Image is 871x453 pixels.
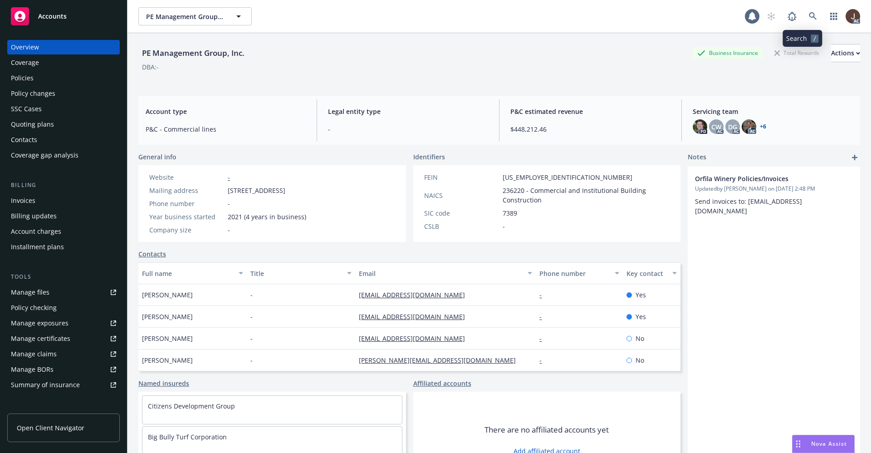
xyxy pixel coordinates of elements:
[142,334,193,343] span: [PERSON_NAME]
[770,47,824,59] div: Total Rewards
[742,119,756,134] img: photo
[7,193,120,208] a: Invoices
[510,107,670,116] span: P&C estimated revenue
[503,208,517,218] span: 7389
[695,197,802,215] span: Send invoices to: [EMAIL_ADDRESS][DOMAIN_NAME]
[539,356,549,364] a: -
[484,424,609,435] span: There are no affiliated accounts yet
[142,269,233,278] div: Full name
[7,117,120,132] a: Quoting plans
[11,40,39,54] div: Overview
[138,152,176,162] span: General info
[693,47,763,59] div: Business Insurance
[7,347,120,361] a: Manage claims
[7,362,120,377] a: Manage BORs
[138,7,252,25] button: PE Management Group, Inc.
[711,122,721,132] span: CW
[536,262,622,284] button: Phone number
[11,347,57,361] div: Manage claims
[11,117,54,132] div: Quoting plans
[228,212,306,222] span: 2021 (4 years in business)
[7,148,120,162] a: Coverage gap analysis
[11,300,57,315] div: Policy checking
[11,240,64,254] div: Installment plans
[148,433,227,441] a: Big Bully Turf Corporation
[636,312,646,321] span: Yes
[11,362,54,377] div: Manage BORs
[7,40,120,54] a: Overview
[142,62,159,72] div: DBA: -
[11,102,42,116] div: SSC Cases
[359,334,472,343] a: [EMAIL_ADDRESS][DOMAIN_NAME]
[328,124,488,134] span: -
[138,262,247,284] button: Full name
[688,167,860,223] div: Orfila Winery Policies/InvoicesUpdatedby [PERSON_NAME] on [DATE] 2:48 PMSend invoices to: [EMAIL_...
[792,435,855,453] button: Nova Assist
[539,312,549,321] a: -
[359,312,472,321] a: [EMAIL_ADDRESS][DOMAIN_NAME]
[7,331,120,346] a: Manage certificates
[7,133,120,147] a: Contacts
[17,423,84,433] span: Open Client Navigator
[825,7,843,25] a: Switch app
[149,199,224,208] div: Phone number
[510,124,670,134] span: $448,212.46
[783,7,801,25] a: Report a Bug
[250,312,253,321] span: -
[804,7,822,25] a: Search
[146,107,306,116] span: Account type
[142,290,193,300] span: [PERSON_NAME]
[250,290,253,300] span: -
[7,71,120,85] a: Policies
[849,152,860,163] a: add
[359,291,472,299] a: [EMAIL_ADDRESS][DOMAIN_NAME]
[11,378,80,392] div: Summary of insurance
[503,172,632,182] span: [US_EMPLOYER_IDENTIFICATION_NUMBER]
[250,269,342,278] div: Title
[762,7,780,25] a: Start snowing
[359,269,522,278] div: Email
[149,186,224,195] div: Mailing address
[695,185,853,193] span: Updated by [PERSON_NAME] on [DATE] 2:48 PM
[11,193,35,208] div: Invoices
[250,355,253,365] span: -
[11,209,57,223] div: Billing updates
[11,285,49,300] div: Manage files
[424,208,499,218] div: SIC code
[138,379,189,388] a: Named insureds
[636,334,644,343] span: No
[149,172,224,182] div: Website
[148,402,235,410] a: Citizens Development Group
[539,334,549,343] a: -
[250,334,253,343] span: -
[7,102,120,116] a: SSC Cases
[7,316,120,330] a: Manage exposures
[793,435,804,453] div: Drag to move
[424,172,499,182] div: FEIN
[146,124,306,134] span: P&C - Commercial lines
[636,355,644,365] span: No
[413,379,471,388] a: Affiliated accounts
[228,225,230,235] span: -
[846,9,860,24] img: photo
[328,107,488,116] span: Legal entity type
[7,300,120,315] a: Policy checking
[11,86,55,101] div: Policy changes
[138,47,248,59] div: PE Management Group, Inc.
[424,222,499,231] div: CSLB
[7,285,120,300] a: Manage files
[11,133,37,147] div: Contacts
[149,212,224,222] div: Year business started
[424,191,499,200] div: NAICS
[11,224,61,239] div: Account charges
[146,12,225,21] span: PE Management Group, Inc.
[623,262,680,284] button: Key contact
[503,222,505,231] span: -
[149,225,224,235] div: Company size
[7,209,120,223] a: Billing updates
[7,378,120,392] a: Summary of insurance
[11,331,70,346] div: Manage certificates
[138,249,166,259] a: Contacts
[7,240,120,254] a: Installment plans
[7,224,120,239] a: Account charges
